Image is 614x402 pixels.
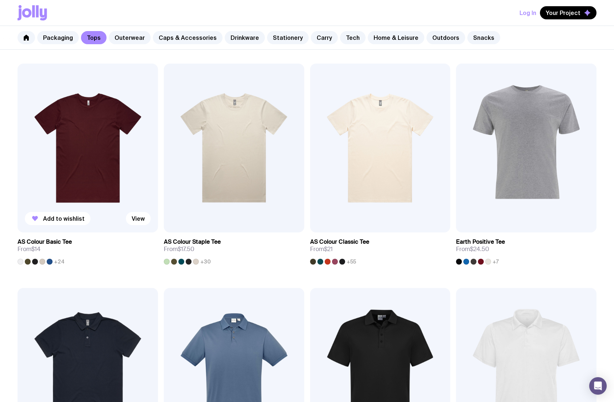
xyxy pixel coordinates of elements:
a: Snacks [467,31,500,44]
a: Tops [81,31,107,44]
h3: Earth Positive Tee [456,238,505,246]
h3: AS Colour Classic Tee [310,238,369,246]
a: AS Colour Basic TeeFrom$14+24 [18,232,158,265]
a: AS Colour Classic TeeFrom$21+55 [310,232,451,265]
a: Earth Positive TeeFrom$24.50+7 [456,232,596,265]
h3: AS Colour Basic Tee [18,238,72,246]
a: Stationery [267,31,309,44]
a: View [126,212,151,225]
span: +24 [54,259,65,265]
span: From [456,246,489,253]
a: Drinkware [225,31,265,44]
a: Outerwear [109,31,151,44]
span: +7 [493,259,499,265]
a: Packaging [37,31,79,44]
span: $17.50 [178,245,194,253]
a: Outdoors [426,31,465,44]
button: Add to wishlist [25,212,90,225]
a: Carry [311,31,338,44]
button: Log In [520,6,536,19]
span: From [310,246,333,253]
span: Your Project [546,9,580,16]
h3: AS Colour Staple Tee [164,238,221,246]
span: $14 [31,245,40,253]
span: +55 [347,259,356,265]
button: Your Project [540,6,596,19]
span: Add to wishlist [43,215,85,222]
span: From [18,246,40,253]
div: Open Intercom Messenger [589,377,607,395]
a: Caps & Accessories [153,31,223,44]
span: $21 [324,245,333,253]
a: AS Colour Staple TeeFrom$17.50+30 [164,232,304,265]
span: +30 [200,259,211,265]
span: $24.50 [470,245,489,253]
a: Tech [340,31,366,44]
a: Home & Leisure [368,31,424,44]
span: From [164,246,194,253]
